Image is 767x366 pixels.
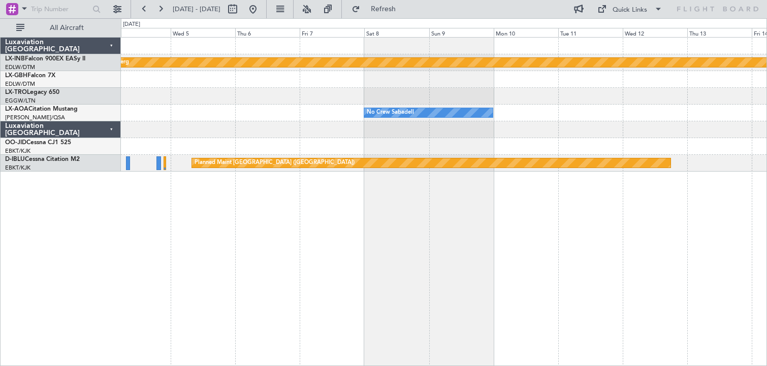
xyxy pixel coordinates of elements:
[592,1,667,17] button: Quick Links
[367,105,414,120] div: No Crew Sabadell
[494,28,558,37] div: Mon 10
[173,5,220,14] span: [DATE] - [DATE]
[5,89,27,95] span: LX-TRO
[5,140,71,146] a: OO-JIDCessna CJ1 525
[623,28,687,37] div: Wed 12
[5,80,35,88] a: EDLW/DTM
[171,28,235,37] div: Wed 5
[106,28,171,37] div: Tue 4
[5,63,35,71] a: EDLW/DTM
[31,2,89,17] input: Trip Number
[347,1,408,17] button: Refresh
[558,28,623,37] div: Tue 11
[123,20,140,29] div: [DATE]
[5,140,26,146] span: OO-JID
[5,114,65,121] a: [PERSON_NAME]/QSA
[687,28,752,37] div: Thu 13
[613,5,647,15] div: Quick Links
[5,106,78,112] a: LX-AOACitation Mustang
[300,28,364,37] div: Fri 7
[364,28,429,37] div: Sat 8
[362,6,405,13] span: Refresh
[235,28,300,37] div: Thu 6
[5,56,25,62] span: LX-INB
[5,89,59,95] a: LX-TROLegacy 650
[11,20,110,36] button: All Aircraft
[5,156,80,162] a: D-IBLUCessna Citation M2
[429,28,494,37] div: Sun 9
[26,24,107,31] span: All Aircraft
[195,155,355,171] div: Planned Maint [GEOGRAPHIC_DATA] ([GEOGRAPHIC_DATA])
[5,73,27,79] span: LX-GBH
[5,147,30,155] a: EBKT/KJK
[5,56,85,62] a: LX-INBFalcon 900EX EASy II
[5,73,55,79] a: LX-GBHFalcon 7X
[5,164,30,172] a: EBKT/KJK
[5,106,28,112] span: LX-AOA
[5,97,36,105] a: EGGW/LTN
[5,156,25,162] span: D-IBLU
